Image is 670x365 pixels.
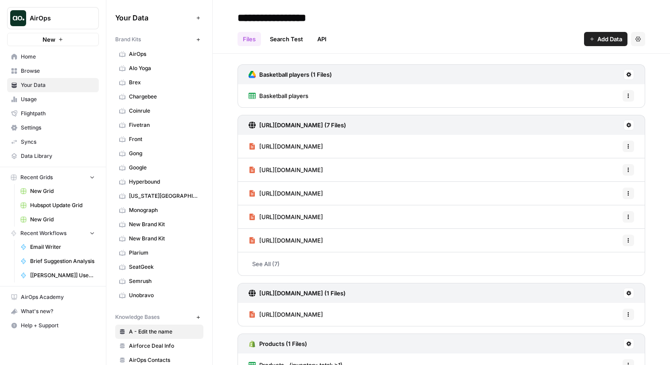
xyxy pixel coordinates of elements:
[129,135,199,143] span: Front
[115,274,203,288] a: Semrush
[16,254,99,268] a: Brief Suggestion Analysis
[21,81,95,89] span: Your Data
[7,64,99,78] a: Browse
[129,192,199,200] span: [US_STATE][GEOGRAPHIC_DATA]
[115,61,203,75] a: Alo Yoga
[129,164,199,172] span: Google
[259,121,346,130] h3: [URL][DOMAIN_NAME] (7 Files)
[115,217,203,232] a: New Brand Kit
[30,271,95,279] span: [[PERSON_NAME]] User Interview [PERSON_NAME]
[259,165,323,174] span: [URL][DOMAIN_NAME]
[115,90,203,104] a: Chargebee
[115,35,141,43] span: Brand Kits
[115,75,203,90] a: Brex
[16,240,99,254] a: Email Writer
[259,289,346,298] h3: [URL][DOMAIN_NAME] (1 Files)
[259,310,323,319] span: [URL][DOMAIN_NAME]
[129,263,199,271] span: SeatGeek
[30,243,95,251] span: Email Writer
[30,14,83,23] span: AirOps
[16,184,99,198] a: New Grid
[115,288,203,302] a: Unobravo
[129,149,199,157] span: Gong
[16,212,99,227] a: New Grid
[115,203,203,217] a: Monograph
[21,95,95,103] span: Usage
[7,7,99,29] button: Workspace: AirOps
[7,227,99,240] button: Recent Workflows
[21,124,95,132] span: Settings
[21,110,95,118] span: Flightpath
[7,50,99,64] a: Home
[115,175,203,189] a: Hyperbound
[259,91,308,100] span: Basketball players
[265,32,308,46] a: Search Test
[259,189,323,198] span: [URL][DOMAIN_NAME]
[597,35,622,43] span: Add Data
[21,67,95,75] span: Browse
[16,198,99,212] a: Hubspot Update Grid
[8,305,98,318] div: What's new?
[129,93,199,101] span: Chargebee
[259,70,332,79] h3: Basketball players (1 Files)
[30,257,95,265] span: Brief Suggestion Analysis
[10,10,26,26] img: AirOps Logo
[7,318,99,333] button: Help + Support
[259,236,323,245] span: [URL][DOMAIN_NAME]
[129,121,199,129] span: Fivetran
[43,35,55,44] span: New
[259,212,323,221] span: [URL][DOMAIN_NAME]
[129,342,199,350] span: Airforce Deal Info
[21,152,95,160] span: Data Library
[249,334,307,353] a: Products (1 Files)
[129,277,199,285] span: Semrush
[249,303,323,326] a: [URL][DOMAIN_NAME]
[249,65,332,84] a: Basketball players (1 Files)
[129,291,199,299] span: Unobravo
[21,53,95,61] span: Home
[129,206,199,214] span: Monograph
[115,325,203,339] a: A - Edit the name
[249,135,323,158] a: [URL][DOMAIN_NAME]
[115,47,203,61] a: AirOps
[129,78,199,86] span: Brex
[7,121,99,135] a: Settings
[249,158,323,181] a: [URL][DOMAIN_NAME]
[129,178,199,186] span: Hyperbound
[115,104,203,118] a: Coinrule
[259,142,323,151] span: [URL][DOMAIN_NAME]
[129,220,199,228] span: New Brand Kit
[584,32,627,46] button: Add Data
[115,118,203,132] a: Fivetran
[20,229,66,237] span: Recent Workflows
[238,252,645,275] a: See All (7)
[259,339,307,348] h3: Products (1 Files)
[21,138,95,146] span: Syncs
[129,107,199,115] span: Coinrule
[249,84,308,107] a: Basketball players
[30,216,95,224] span: New Grid
[7,33,99,46] button: New
[21,322,95,330] span: Help + Support
[129,50,199,58] span: AirOps
[115,132,203,146] a: Front
[115,339,203,353] a: Airforce Deal Info
[312,32,332,46] a: API
[115,161,203,175] a: Google
[7,78,99,92] a: Your Data
[7,135,99,149] a: Syncs
[7,106,99,121] a: Flightpath
[129,328,199,336] span: A - Edit the name
[21,293,95,301] span: AirOps Academy
[30,201,95,209] span: Hubspot Update Grid
[249,115,346,135] a: [URL][DOMAIN_NAME] (7 Files)
[7,290,99,304] a: AirOps Academy
[30,187,95,195] span: New Grid
[16,268,99,283] a: [[PERSON_NAME]] User Interview [PERSON_NAME]
[249,229,323,252] a: [URL][DOMAIN_NAME]
[213,78,225,86] div: Brex
[129,249,199,257] span: Plarium
[249,205,323,228] a: [URL][DOMAIN_NAME]
[115,246,203,260] a: Plarium
[7,92,99,106] a: Usage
